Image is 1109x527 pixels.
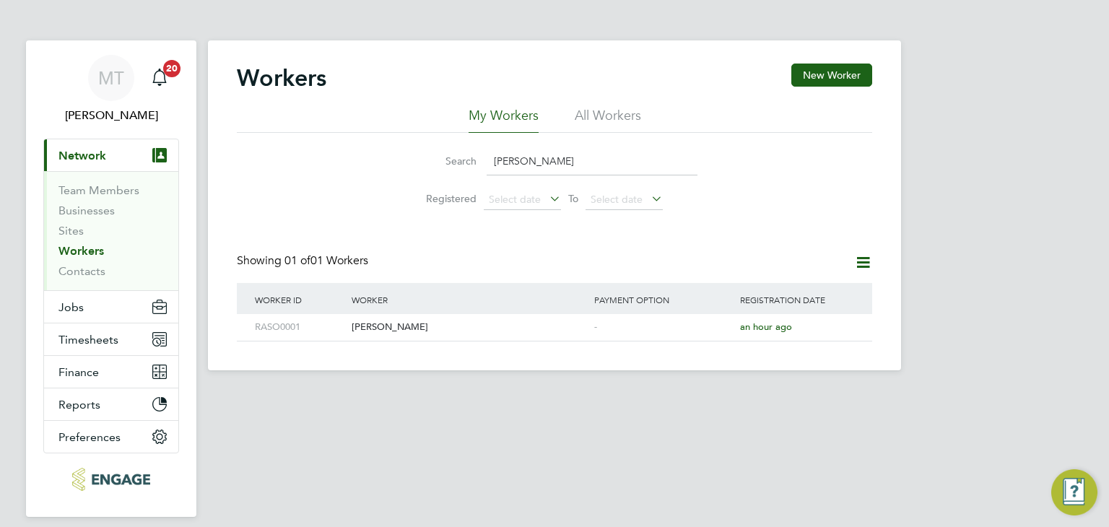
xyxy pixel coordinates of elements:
a: Contacts [58,264,105,278]
span: 01 Workers [284,253,368,268]
button: Engage Resource Center [1051,469,1097,515]
div: Network [44,171,178,290]
button: Jobs [44,291,178,323]
span: Timesheets [58,333,118,347]
input: Name, email or phone number [487,147,697,175]
label: Search [412,154,477,167]
button: Timesheets [44,323,178,355]
button: Reports [44,388,178,420]
span: Reports [58,398,100,411]
button: Preferences [44,421,178,453]
button: Network [44,139,178,171]
a: 20 [145,55,174,101]
a: Sites [58,224,84,238]
button: New Worker [791,64,872,87]
span: Jobs [58,300,84,314]
li: My Workers [469,107,539,133]
a: Go to home page [43,468,179,491]
div: Worker [348,283,591,316]
span: Select date [489,193,541,206]
a: RASO0001[PERSON_NAME]-an hour ago [251,313,858,326]
label: Registered [412,192,477,205]
div: Worker ID [251,283,348,316]
span: Martina Taylor [43,107,179,124]
span: To [564,189,583,208]
span: Network [58,149,106,162]
span: an hour ago [740,321,792,333]
li: All Workers [575,107,641,133]
a: MT[PERSON_NAME] [43,55,179,124]
div: - [591,314,736,341]
a: Businesses [58,204,115,217]
span: Preferences [58,430,121,444]
a: Team Members [58,183,139,197]
span: Select date [591,193,643,206]
nav: Main navigation [26,40,196,517]
div: Payment Option [591,283,736,316]
span: 01 of [284,253,310,268]
span: 20 [163,60,181,77]
span: Finance [58,365,99,379]
h2: Workers [237,64,326,92]
div: Showing [237,253,371,269]
div: Registration Date [736,283,858,316]
a: Workers [58,244,104,258]
button: Finance [44,356,178,388]
img: acr-ltd-logo-retina.png [72,468,149,491]
div: [PERSON_NAME] [348,314,591,341]
div: RASO0001 [251,314,348,341]
span: MT [98,69,124,87]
